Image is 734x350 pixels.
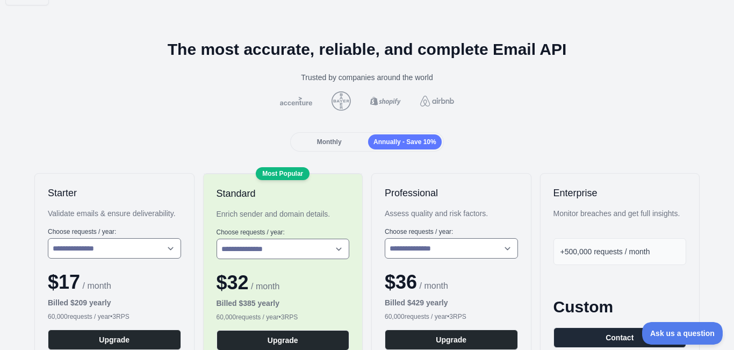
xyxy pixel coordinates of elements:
[553,187,687,199] h2: Enterprise
[256,167,310,180] div: Most Popular
[553,208,687,219] div: Monitor breaches and get full insights.
[385,187,518,199] h2: Professional
[385,208,518,219] div: Assess quality and risk factors.
[642,322,723,345] iframe: Toggle Customer Support
[217,209,350,219] div: Enrich sender and domain details.
[217,187,350,200] h2: Standard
